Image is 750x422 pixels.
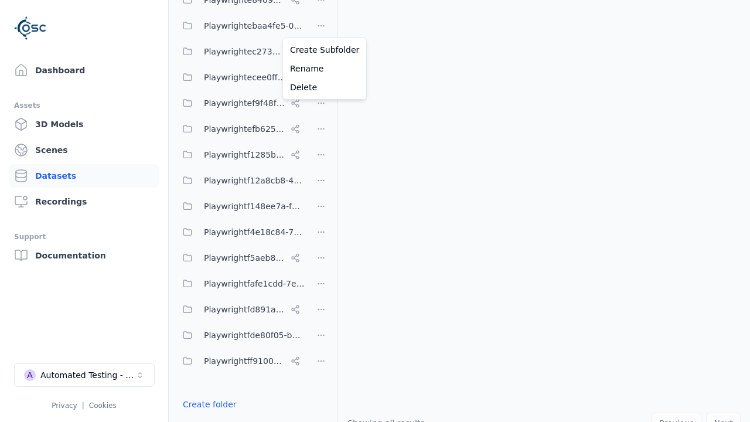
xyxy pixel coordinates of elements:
a: Create Subfolder [285,40,364,59]
a: Delete [285,78,364,97]
a: Rename [285,59,364,78]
